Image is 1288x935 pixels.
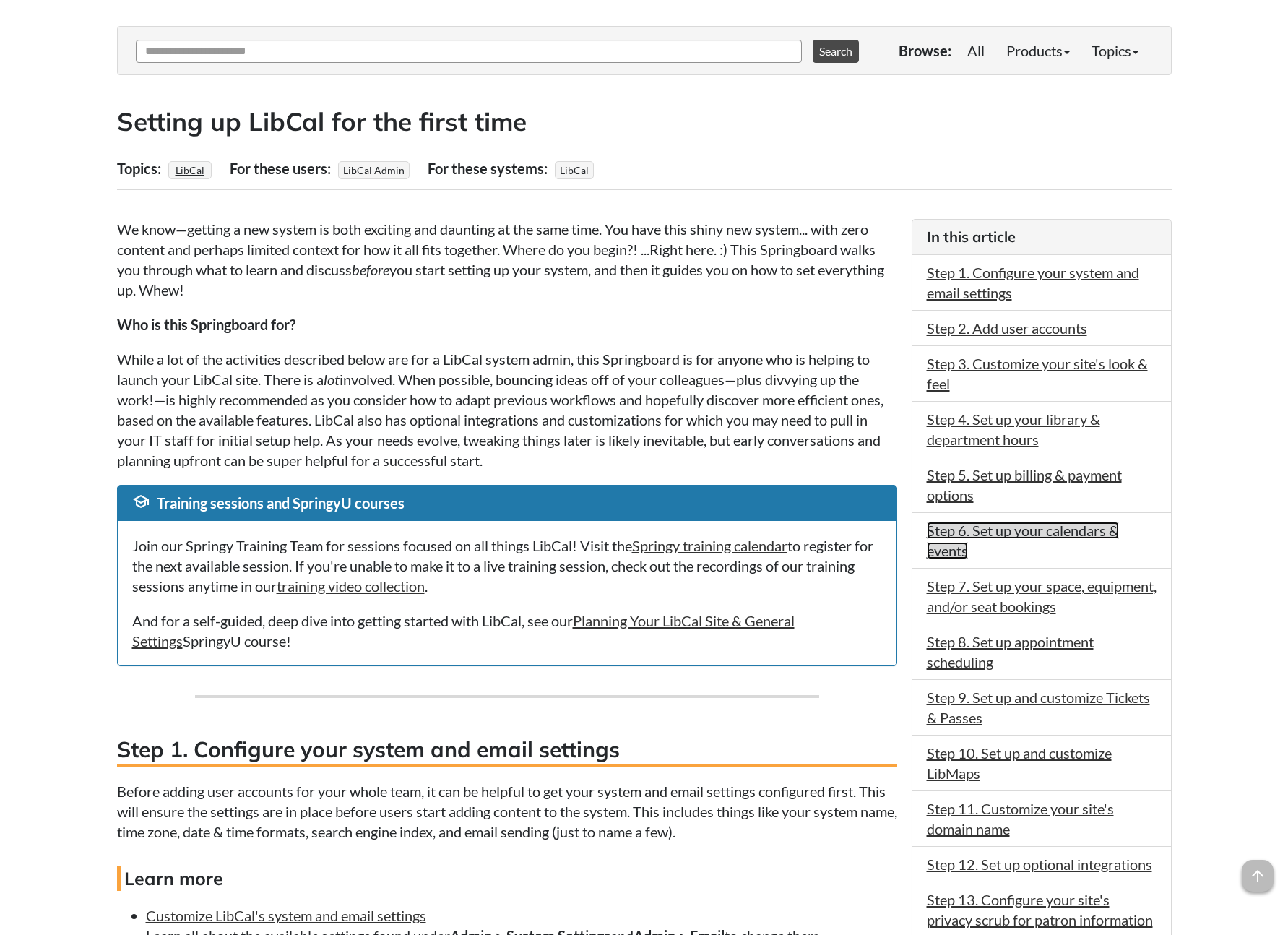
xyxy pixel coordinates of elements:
div: For these systems: [428,155,551,182]
h4: Learn more [117,866,897,891]
a: Step 11. Customize your site's domain name [927,800,1114,837]
a: All [956,36,995,65]
span: arrow_upward [1242,860,1274,892]
span: LibCal [555,161,594,179]
a: LibCal [173,160,207,181]
p: And for a self-guided, deep dive into getting started with LibCal, see our SpringyU course! [132,611,882,651]
a: Springy training calendar [632,537,787,554]
a: Step 2. Add user accounts [927,319,1087,337]
em: before [352,261,389,278]
a: arrow_upward [1242,861,1274,879]
button: Search [813,40,859,63]
strong: Who is this Springboard for? [117,316,295,333]
h2: Setting up LibCal for the first time [117,104,1172,139]
a: Topics [1081,36,1149,65]
a: Customize LibCal's system and email settings [146,907,426,924]
a: Step 4. Set up your library & department hours [927,410,1100,448]
span: school [132,493,150,510]
a: Step 7. Set up your space, equipment, and/or seat bookings [927,577,1157,615]
a: training video collection [277,577,425,595]
em: lot [324,371,340,388]
p: While a lot of the activities described below are for a LibCal system admin, this Springboard is ... [117,349,897,470]
p: Browse: [899,40,951,61]
h3: Step 1. Configure your system and email settings [117,734,897,767]
p: Before adding user accounts for your whole team, it can be helpful to get your system and email s... [117,781,897,842]
a: Step 5. Set up billing & payment options [927,466,1122,504]
div: Topics: [117,155,165,182]
span: Training sessions and SpringyU courses [157,494,405,512]
a: Step 12. Set up optional integrations [927,856,1152,873]
a: Step 10. Set up and customize LibMaps [927,744,1112,782]
a: Step 13. Configure your site's privacy scrub for patron information [927,891,1153,928]
a: Step 6. Set up your calendars & events [927,522,1119,559]
p: Join our Springy Training Team for sessions focused on all things LibCal! Visit the to register f... [132,535,882,596]
p: We know—getting a new system is both exciting and daunting at the same time. You have this shiny ... [117,219,897,300]
a: Step 3. Customize your site's look & feel [927,355,1148,392]
span: LibCal Admin [338,161,410,179]
h3: In this article [927,227,1157,247]
a: Step 9. Set up and customize Tickets & Passes [927,689,1150,726]
a: Step 1. Configure your system and email settings [927,264,1139,301]
div: For these users: [230,155,334,182]
a: Step 8. Set up appointment scheduling [927,633,1094,671]
a: Products [995,36,1081,65]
